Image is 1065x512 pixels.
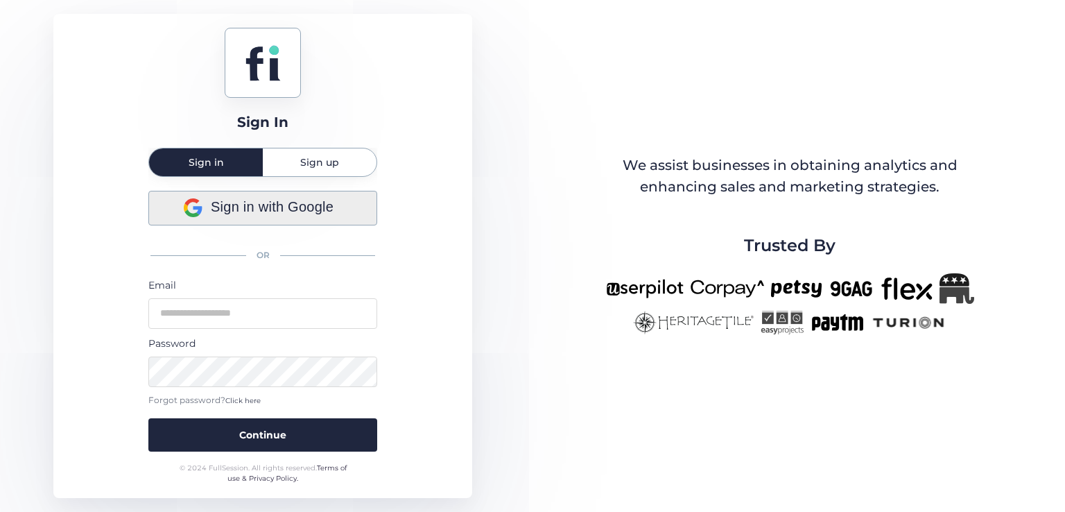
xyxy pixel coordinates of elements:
div: © 2024 FullSession. All rights reserved. [173,463,353,484]
img: heritagetile-new.png [633,311,754,334]
img: Republicanlogo-bw.png [940,273,974,304]
div: Forgot password? [148,394,377,407]
div: OR [148,241,377,271]
span: Continue [239,427,286,443]
div: Email [148,278,377,293]
img: easyprojects-new.png [761,311,804,334]
span: Sign up [300,157,339,167]
div: Sign In [237,112,288,133]
img: paytm-new.png [811,311,864,334]
div: Password [148,336,377,351]
span: Sign in [189,157,224,167]
span: Trusted By [744,232,835,259]
a: Terms of use & Privacy Policy. [227,463,347,484]
div: We assist businesses in obtaining analytics and enhancing sales and marketing strategies. [607,155,973,198]
img: turion-new.png [871,311,946,334]
button: Continue [148,418,377,452]
span: Sign in with Google [211,196,334,218]
img: flex-new.png [881,273,933,304]
img: userpilot-new.png [606,273,684,304]
img: 9gag-new.png [829,273,874,304]
img: petsy-new.png [771,273,822,304]
img: corpay-new.png [691,273,764,304]
span: Click here [225,396,261,405]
